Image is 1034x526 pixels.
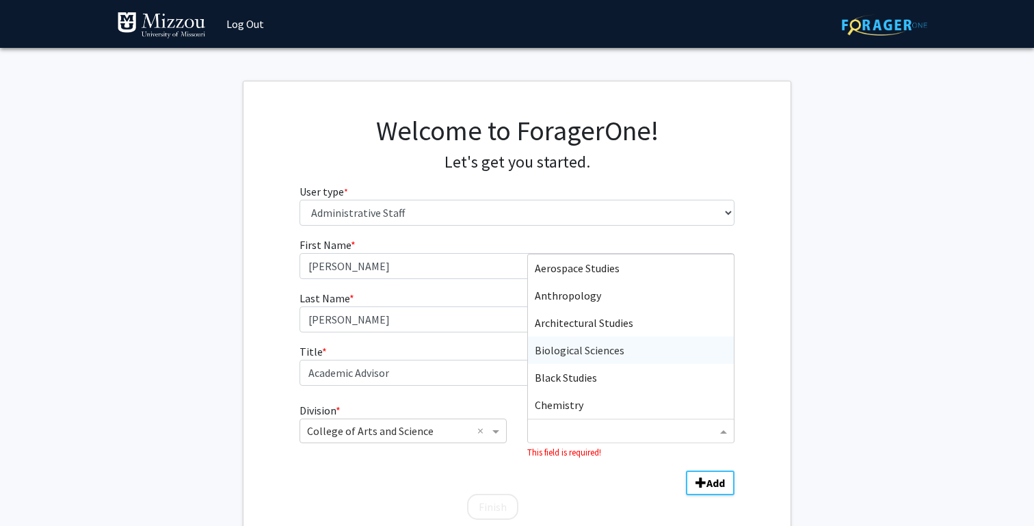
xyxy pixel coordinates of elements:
span: Biological Sciences [535,343,624,357]
span: Last Name [300,291,349,305]
span: Black Studies [535,371,597,384]
label: User type [300,183,348,200]
span: First Name [300,238,351,252]
span: Aerospace Studies [535,261,620,275]
div: Department [517,402,745,460]
span: Architectural Studies [535,316,633,330]
small: This field is required! [527,447,601,458]
button: Add Division/Department [686,471,734,495]
ng-select: Department [527,419,734,443]
span: Anthropology [535,289,601,302]
ng-select: Division [300,419,507,443]
span: Title [300,345,322,358]
div: Division [289,402,517,460]
iframe: Chat [10,464,58,516]
img: ForagerOne Logo [842,14,927,36]
ng-dropdown-panel: Options list [527,254,734,419]
img: University of Missouri Logo [117,12,206,39]
b: Add [706,476,725,490]
h1: Welcome to ForagerOne! [300,114,735,147]
button: Finish [467,494,518,520]
span: Clear all [477,423,489,439]
h4: Let's get you started. [300,153,735,172]
span: Chemistry [535,398,583,412]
